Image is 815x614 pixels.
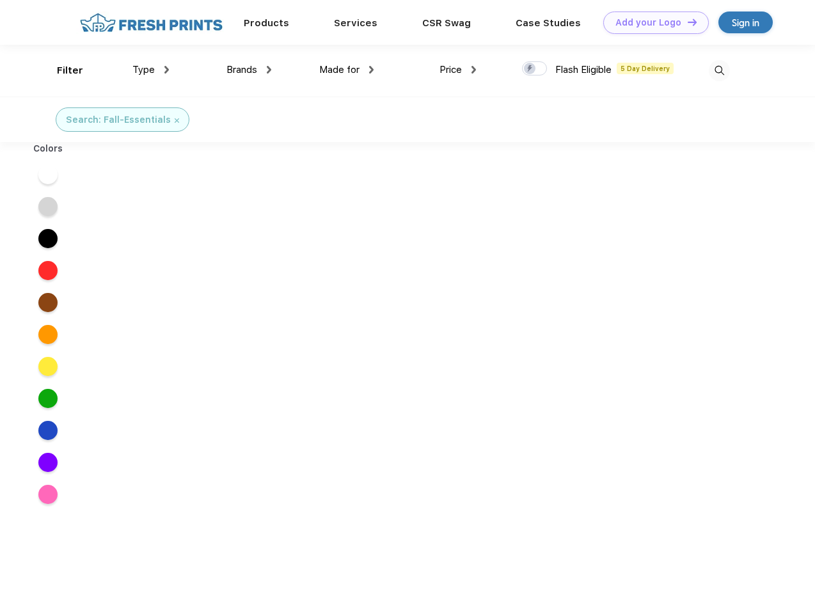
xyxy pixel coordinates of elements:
[76,12,226,34] img: fo%20logo%202.webp
[718,12,773,33] a: Sign in
[688,19,697,26] img: DT
[555,64,612,75] span: Flash Eligible
[66,113,171,127] div: Search: Fall-Essentials
[732,15,759,30] div: Sign in
[244,17,289,29] a: Products
[132,64,155,75] span: Type
[175,118,179,123] img: filter_cancel.svg
[615,17,681,28] div: Add your Logo
[471,66,476,74] img: dropdown.png
[57,63,83,78] div: Filter
[226,64,257,75] span: Brands
[164,66,169,74] img: dropdown.png
[439,64,462,75] span: Price
[709,60,730,81] img: desktop_search.svg
[617,63,674,74] span: 5 Day Delivery
[267,66,271,74] img: dropdown.png
[319,64,360,75] span: Made for
[24,142,73,155] div: Colors
[369,66,374,74] img: dropdown.png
